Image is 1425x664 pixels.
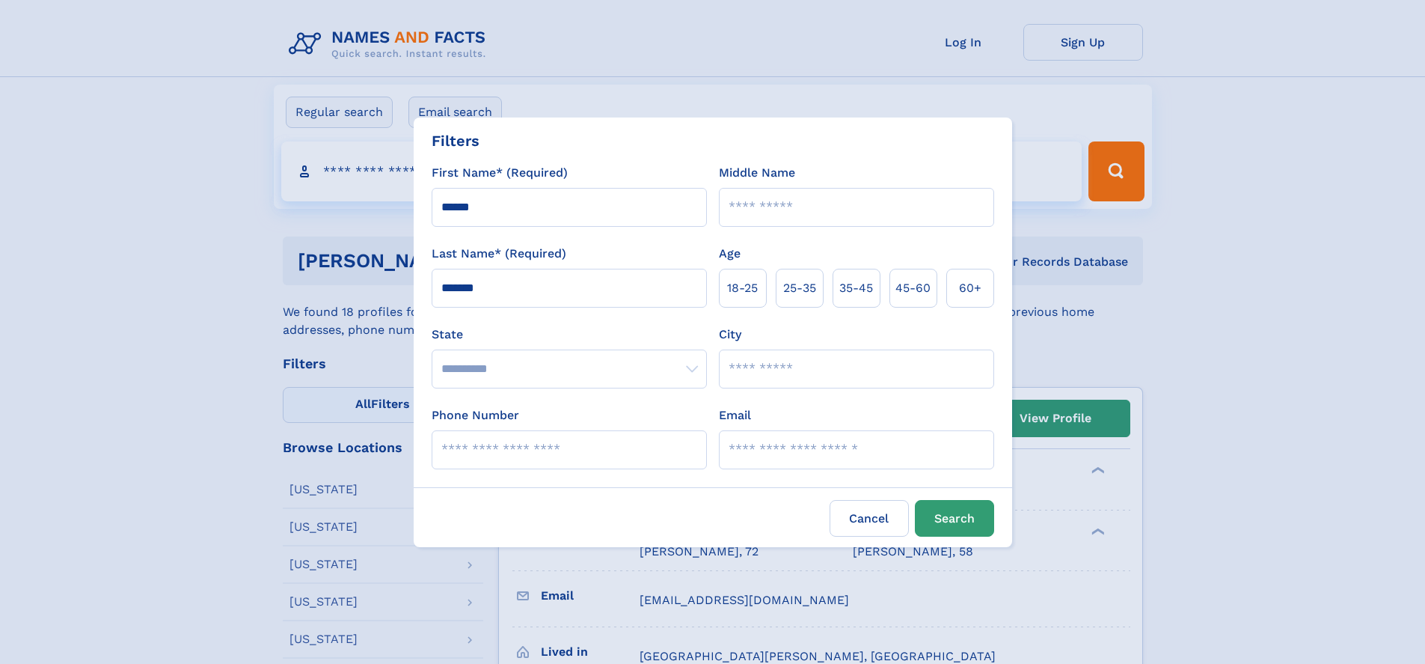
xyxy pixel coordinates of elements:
[719,245,741,263] label: Age
[959,279,981,297] span: 60+
[719,164,795,182] label: Middle Name
[830,500,909,537] label: Cancel
[719,406,751,424] label: Email
[783,279,816,297] span: 25‑35
[915,500,994,537] button: Search
[719,326,741,344] label: City
[432,130,479,152] div: Filters
[432,164,568,182] label: First Name* (Required)
[727,279,758,297] span: 18‑25
[432,326,707,344] label: State
[895,279,931,297] span: 45‑60
[432,406,519,424] label: Phone Number
[432,245,566,263] label: Last Name* (Required)
[839,279,873,297] span: 35‑45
